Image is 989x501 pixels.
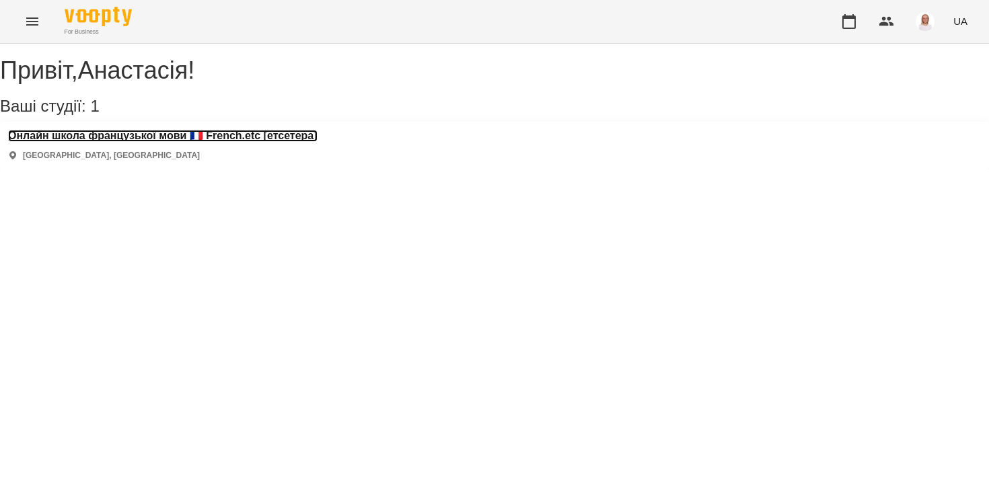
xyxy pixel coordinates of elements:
a: Онлайн школа французької мови 🇫🇷 French.etc [етсетера] [8,130,318,142]
img: 7b3448e7bfbed3bd7cdba0ed84700e25.png [916,12,935,31]
span: For Business [65,28,132,36]
span: 1 [90,97,99,115]
button: Menu [16,5,48,38]
button: UA [948,9,973,34]
img: Voopty Logo [65,7,132,26]
span: UA [953,14,967,28]
p: [GEOGRAPHIC_DATA], [GEOGRAPHIC_DATA] [23,150,200,161]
